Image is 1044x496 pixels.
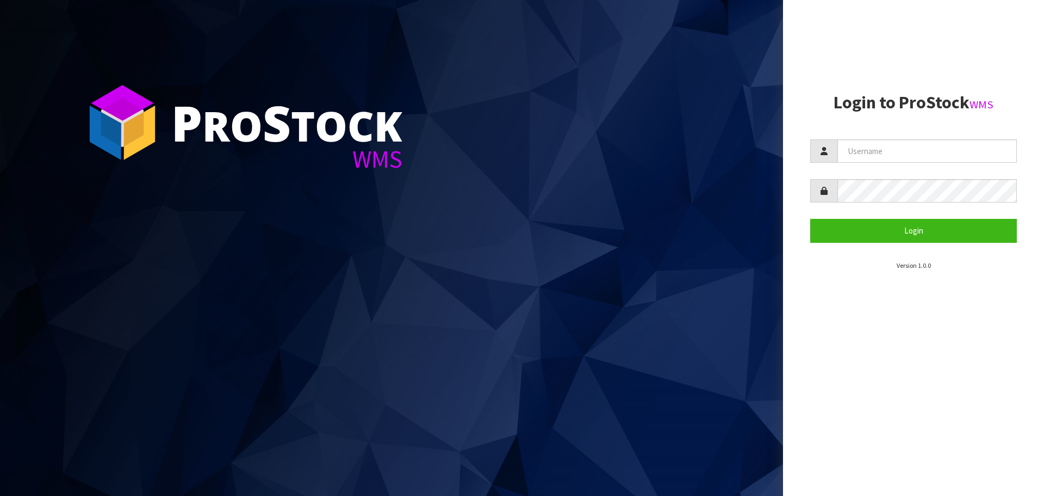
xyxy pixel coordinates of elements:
[171,147,402,172] div: WMS
[970,97,993,112] small: WMS
[82,82,163,163] img: ProStock Cube
[897,261,931,270] small: Version 1.0.0
[810,93,1017,112] h2: Login to ProStock
[171,89,202,156] span: P
[837,139,1017,163] input: Username
[171,98,402,147] div: ro tock
[810,219,1017,242] button: Login
[263,89,291,156] span: S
